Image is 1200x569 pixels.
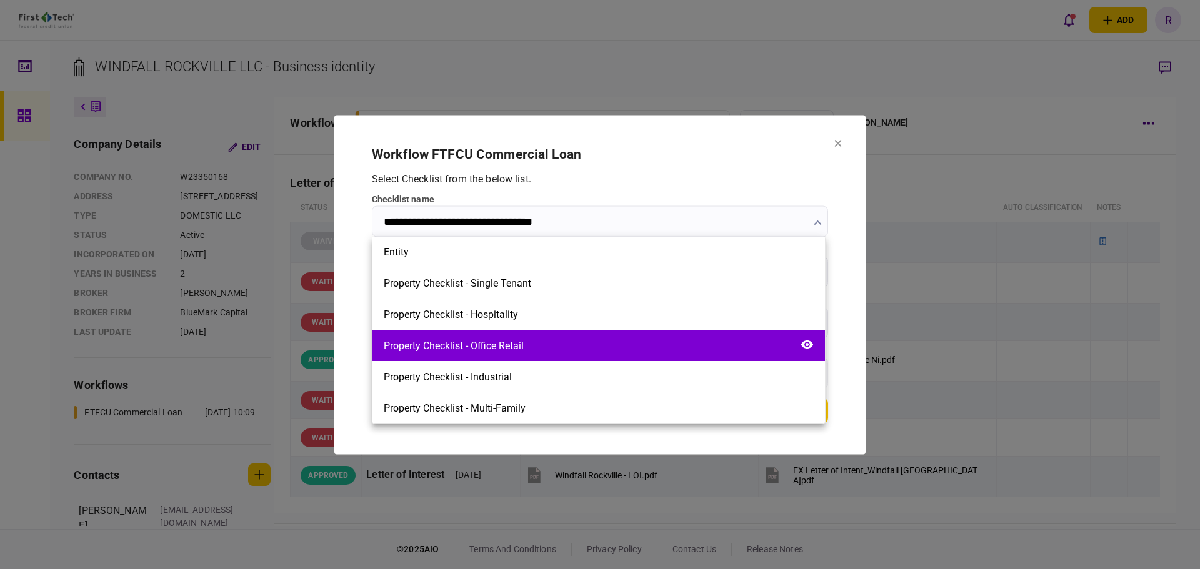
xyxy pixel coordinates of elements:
[384,246,409,258] div: Entity
[384,309,518,320] div: Property Checklist - Hospitality
[372,330,825,361] button: Property Checklist - Office Retailnameupload typeOrganization Documents for Borrowing EntitySimpl...
[372,361,825,392] button: Property Checklist - Industrialnameupload type
[372,299,825,330] button: Property Checklist - Hospitalitynameupload typeOrganization Documents for Borrowing EntitySimple ...
[384,277,531,289] div: Property Checklist - Single Tenant
[384,402,526,414] div: Property Checklist - Multi-Family
[372,267,825,299] button: Property Checklist - Single Tenantnameupload typeOrganization Documents for Borrowing EntitySimpl...
[384,371,512,383] div: Property Checklist - Industrial
[384,340,524,352] div: Property Checklist - Office Retail
[372,392,825,423] button: Property Checklist - Multi-Familynameupload type
[372,236,825,267] button: Entitynameupload typeE-Sign ConsentEditable PDFEIN LetterSimple uploadOrganization Documents for ...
